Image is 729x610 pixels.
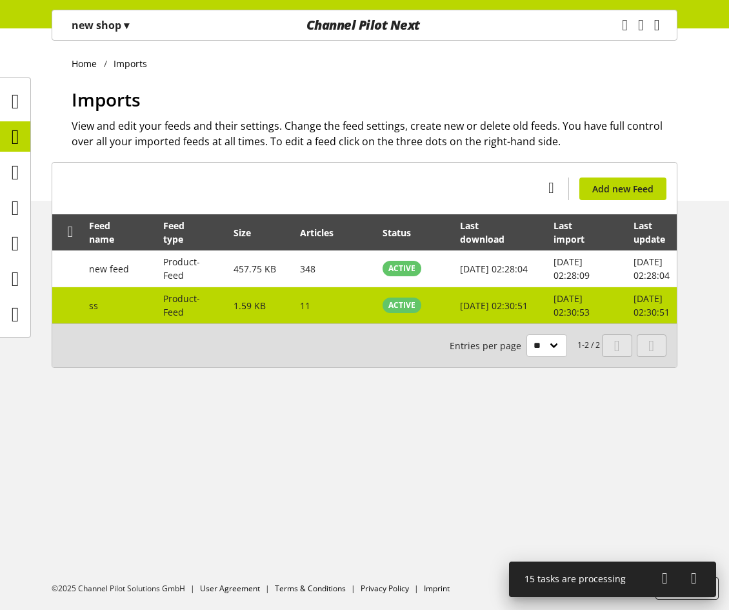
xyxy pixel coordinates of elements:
a: Imprint [424,583,450,594]
span: 15 tasks are processing [524,573,626,585]
nav: main navigation [52,10,677,41]
span: [DATE] 02:30:53 [554,292,590,318]
span: Unlock to reorder rows [64,225,77,238]
div: Feed name [89,219,134,246]
span: ACTIVE [388,300,415,311]
span: [DATE] 02:30:51 [460,300,528,312]
a: Add new Feed [579,178,666,200]
div: Last update [634,219,683,246]
a: Privacy Policy [361,583,409,594]
span: Add new Feed [592,182,654,196]
span: [DATE] 02:28:04 [460,263,528,275]
span: 457.75 KB [234,263,276,275]
a: User Agreement [200,583,260,594]
span: new feed [89,263,129,275]
span: [DATE] 02:28:09 [554,256,590,281]
div: Last download [460,219,522,246]
span: [DATE] 02:28:04 [634,256,670,281]
div: Articles [300,226,346,239]
a: Terms & Conditions [275,583,346,594]
span: Product-Feed [163,292,200,318]
div: Size [234,226,264,239]
a: Home [72,57,104,70]
span: 348 [300,263,315,275]
span: 1.59 KB [234,300,266,312]
h2: View and edit your feeds and their settings. Change the feed settings, create new or delete old f... [72,118,677,149]
div: Feed type [163,219,204,246]
div: Last import [554,219,603,246]
span: 11 [300,300,310,312]
li: ©2025 Channel Pilot Solutions GmbH [52,583,200,595]
div: Unlock to reorder rows [59,225,77,240]
span: ACTIVE [388,263,415,274]
span: Entries per page [450,339,526,352]
p: new shop [72,17,129,33]
span: Product-Feed [163,256,200,281]
div: Status [383,226,424,239]
span: Imports [72,87,141,112]
span: ss [89,300,98,312]
small: 1-2 / 2 [450,334,600,357]
span: ▾ [124,18,129,32]
span: [DATE] 02:30:51 [634,292,670,318]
